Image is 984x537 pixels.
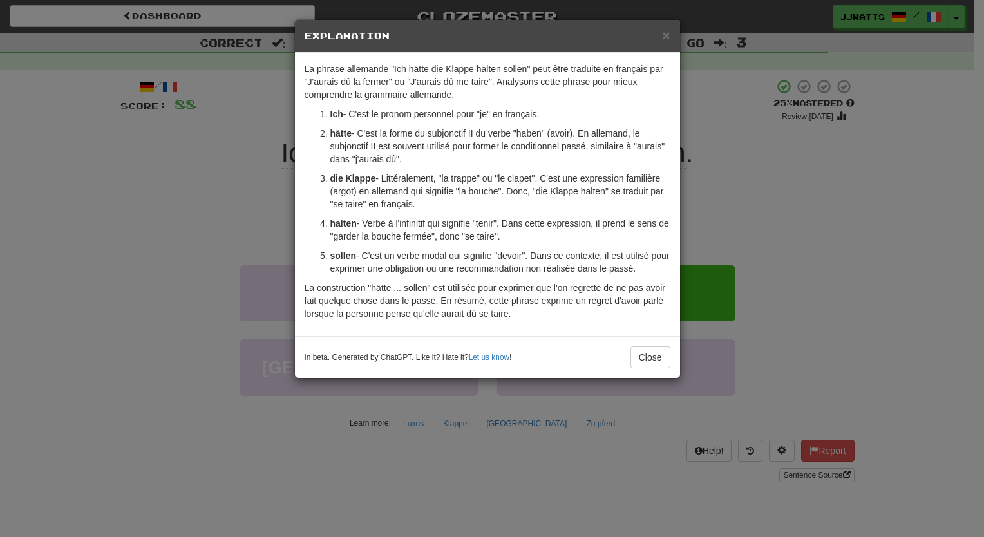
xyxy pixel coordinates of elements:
strong: halten [330,218,357,229]
p: - C'est un verbe modal qui signifie "devoir". Dans ce contexte, il est utilisé pour exprimer une ... [330,249,670,275]
p: - C'est la forme du subjonctif II du verbe "haben" (avoir). En allemand, le subjonctif II est sou... [330,127,670,165]
p: La phrase allemande "Ich hätte die Klappe halten sollen" peut être traduite en français par "J'au... [305,62,670,101]
span: × [662,28,670,42]
button: Close [662,28,670,42]
p: La construction "hätte ... sollen" est utilisée pour exprimer que l'on regrette de ne pas avoir f... [305,281,670,320]
h5: Explanation [305,30,670,42]
p: - C'est le pronom personnel pour "je" en français. [330,108,670,120]
a: Let us know [469,353,509,362]
p: - Littéralement, "la trappe" ou "le clapet". C'est une expression familière (argot) en allemand q... [330,172,670,211]
button: Close [630,346,670,368]
p: - Verbe à l'infinitif qui signifie "tenir". Dans cette expression, il prend le sens de "garder la... [330,217,670,243]
small: In beta. Generated by ChatGPT. Like it? Hate it? ! [305,352,512,363]
strong: sollen [330,250,356,261]
strong: hätte [330,128,352,138]
strong: Ich [330,109,343,119]
strong: die Klappe [330,173,376,184]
